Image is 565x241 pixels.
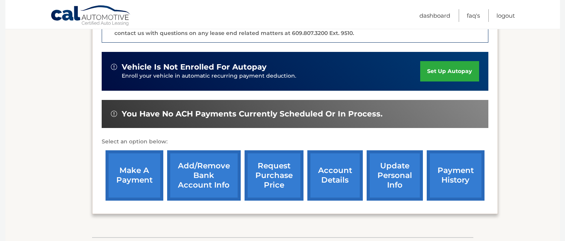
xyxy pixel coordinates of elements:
[102,137,488,146] p: Select an option below:
[122,62,267,72] span: vehicle is not enrolled for autopay
[50,5,131,27] a: Cal Automotive
[467,9,480,22] a: FAQ's
[427,150,485,201] a: payment history
[106,150,163,201] a: make a payment
[122,72,421,80] p: Enroll your vehicle in automatic recurring payment deduction.
[419,9,450,22] a: Dashboard
[114,11,483,37] p: The end of your lease is approaching soon. A member of our lease end team will be in touch soon t...
[245,150,303,201] a: request purchase price
[167,150,241,201] a: Add/Remove bank account info
[420,61,479,81] a: set up autopay
[367,150,423,201] a: update personal info
[496,9,515,22] a: Logout
[111,64,117,70] img: alert-white.svg
[122,109,382,119] span: You have no ACH payments currently scheduled or in process.
[111,111,117,117] img: alert-white.svg
[307,150,363,201] a: account details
